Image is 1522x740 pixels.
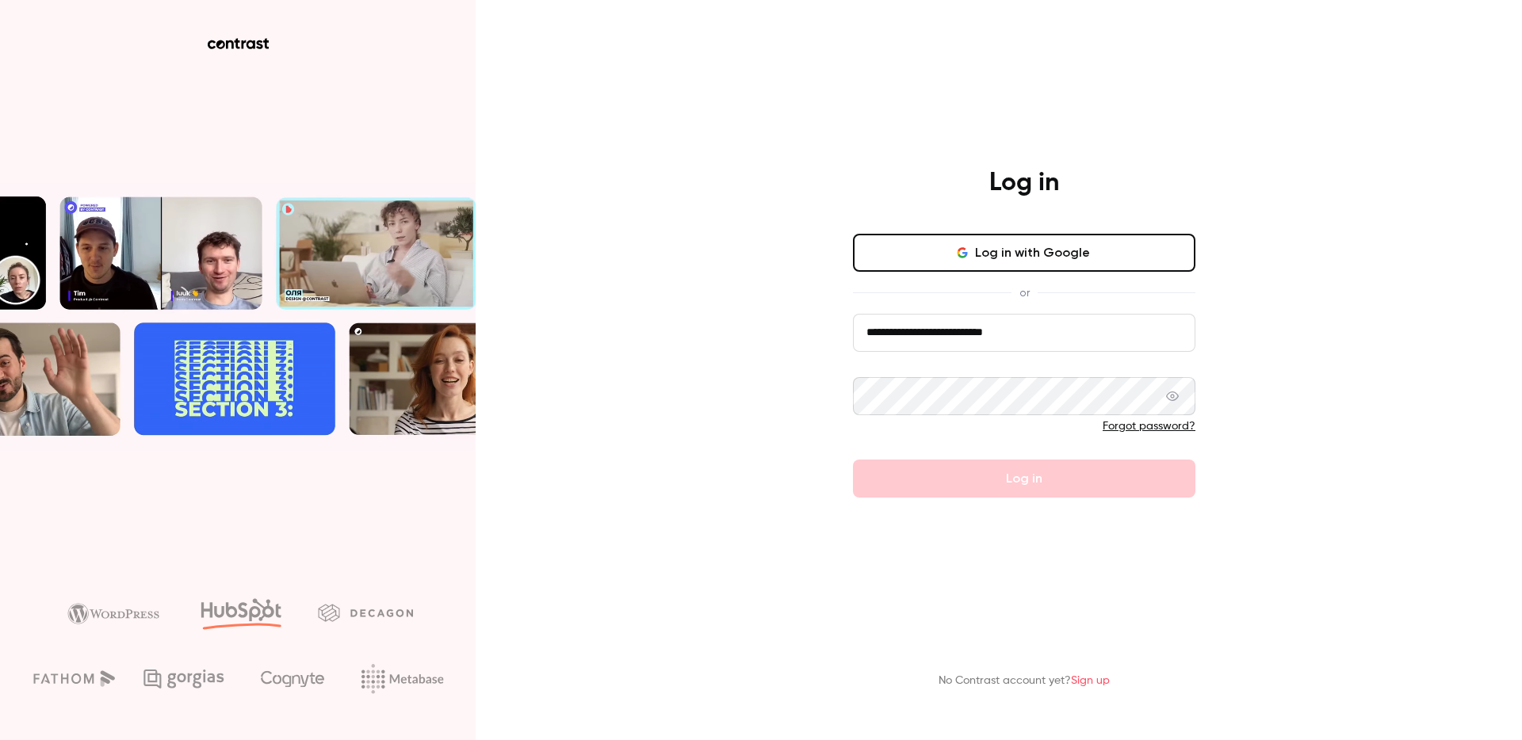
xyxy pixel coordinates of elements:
button: Log in with Google [853,234,1195,272]
a: Forgot password? [1103,421,1195,432]
a: Sign up [1071,675,1110,686]
h4: Log in [989,167,1059,199]
span: or [1011,284,1038,301]
p: No Contrast account yet? [939,673,1110,689]
img: decagon [318,604,413,621]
